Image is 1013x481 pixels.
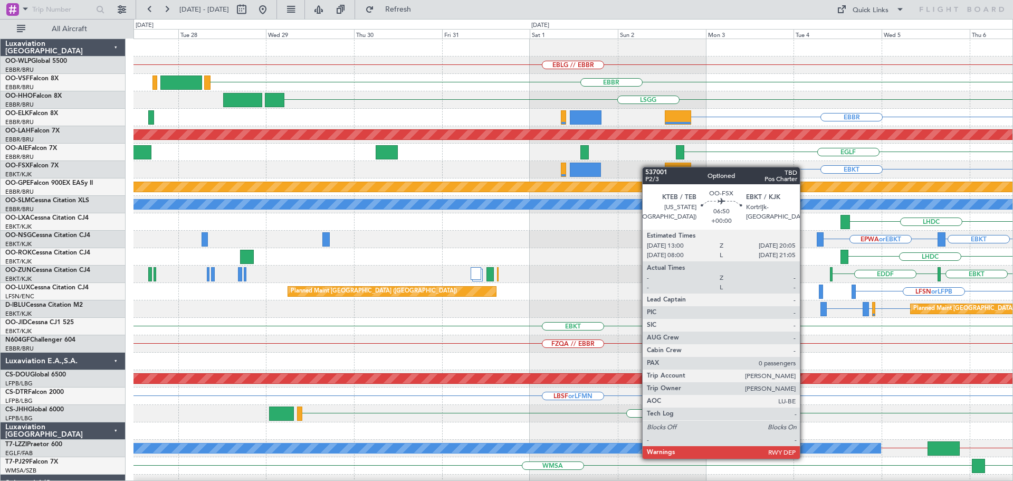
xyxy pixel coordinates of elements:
[5,250,32,256] span: OO-ROK
[5,101,34,109] a: EBBR/BRU
[5,250,90,256] a: OO-ROKCessna Citation CJ4
[354,29,442,39] div: Thu 30
[5,110,29,117] span: OO-ELK
[5,223,32,231] a: EBKT/KJK
[5,467,36,475] a: WMSA/SZB
[5,136,34,144] a: EBBR/BRU
[5,293,34,300] a: LFSN/ENC
[5,302,83,308] a: D-IBLUCessna Citation M2
[5,380,33,388] a: LFPB/LBG
[5,66,34,74] a: EBBR/BRU
[27,25,111,33] span: All Aircraft
[5,459,58,465] a: T7-PJ29Falcon 7X
[5,118,34,126] a: EBBR/BRU
[5,197,31,204] span: OO-SLM
[266,29,354,39] div: Wed 29
[12,21,114,37] button: All Aircraft
[531,21,549,30] div: [DATE]
[5,93,62,99] a: OO-HHOFalcon 8X
[5,337,75,343] a: N604GFChallenger 604
[5,215,30,221] span: OO-LXA
[5,145,57,152] a: OO-AIEFalcon 7X
[5,285,30,291] span: OO-LUX
[5,180,93,186] a: OO-GPEFalcon 900EX EASy II
[5,345,34,353] a: EBBR/BRU
[5,205,34,213] a: EBBR/BRU
[5,76,59,82] a: OO-VSFFalcon 8X
[5,407,28,413] span: CS-JHH
[5,153,34,161] a: EBBR/BRU
[5,163,30,169] span: OO-FSX
[136,21,154,30] div: [DATE]
[5,414,33,422] a: LFPB/LBG
[5,302,26,308] span: D-IBLU
[5,267,90,273] a: OO-ZUNCessna Citation CJ4
[882,29,970,39] div: Wed 5
[5,58,67,64] a: OO-WLPGlobal 5500
[5,389,64,395] a: CS-DTRFalcon 2000
[5,389,28,395] span: CS-DTR
[5,337,30,343] span: N604GF
[178,29,266,39] div: Tue 28
[5,407,64,413] a: CS-JHHGlobal 6000
[618,29,706,39] div: Sun 2
[90,29,178,39] div: Mon 27
[5,93,33,99] span: OO-HHO
[5,397,33,405] a: LFPB/LBG
[5,372,30,378] span: CS-DOU
[794,29,882,39] div: Tue 4
[5,58,31,64] span: OO-WLP
[5,232,32,239] span: OO-NSG
[5,372,66,378] a: CS-DOUGlobal 6500
[5,285,89,291] a: OO-LUXCessna Citation CJ4
[5,76,30,82] span: OO-VSF
[5,128,31,134] span: OO-LAH
[360,1,424,18] button: Refresh
[5,215,89,221] a: OO-LXACessna Citation CJ4
[5,145,28,152] span: OO-AIE
[5,83,34,91] a: EBBR/BRU
[5,319,74,326] a: OO-JIDCessna CJ1 525
[5,267,32,273] span: OO-ZUN
[5,327,32,335] a: EBKT/KJK
[291,284,457,299] div: Planned Maint [GEOGRAPHIC_DATA] ([GEOGRAPHIC_DATA])
[5,459,29,465] span: T7-PJ29
[5,188,34,196] a: EBBR/BRU
[5,310,32,318] a: EBKT/KJK
[5,275,32,283] a: EBKT/KJK
[5,319,27,326] span: OO-JID
[5,163,59,169] a: OO-FSXFalcon 7X
[5,240,32,248] a: EBKT/KJK
[530,29,618,39] div: Sat 1
[832,1,910,18] button: Quick Links
[853,5,888,16] div: Quick Links
[706,29,794,39] div: Mon 3
[5,110,58,117] a: OO-ELKFalcon 8X
[5,232,90,239] a: OO-NSGCessna Citation CJ4
[5,441,62,448] a: T7-LZZIPraetor 600
[5,258,32,266] a: EBKT/KJK
[179,5,229,14] span: [DATE] - [DATE]
[376,6,421,13] span: Refresh
[5,441,27,448] span: T7-LZZI
[5,171,32,178] a: EBKT/KJK
[5,449,33,457] a: EGLF/FAB
[442,29,530,39] div: Fri 31
[5,180,30,186] span: OO-GPE
[5,197,89,204] a: OO-SLMCessna Citation XLS
[5,128,60,134] a: OO-LAHFalcon 7X
[32,2,93,17] input: Trip Number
